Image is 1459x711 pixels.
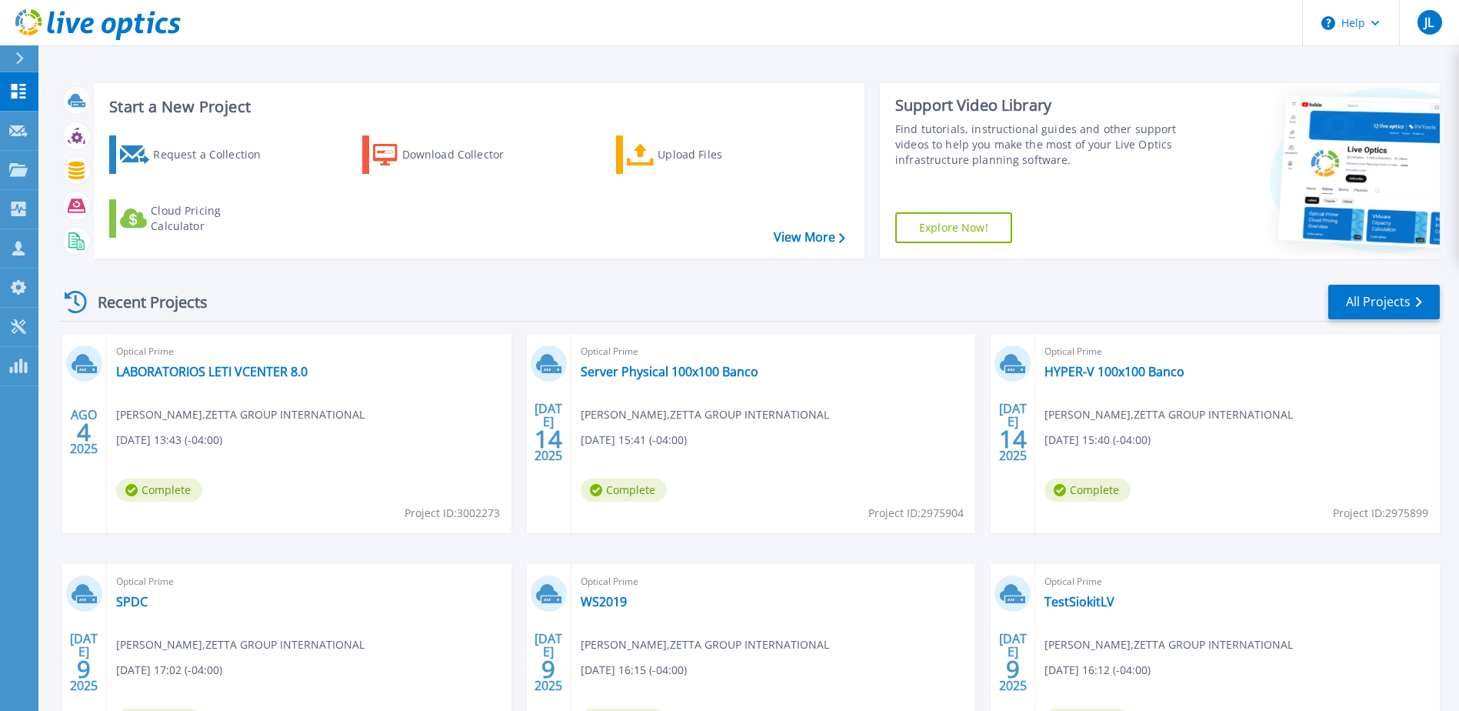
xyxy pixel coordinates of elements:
span: Project ID: 2975904 [868,505,964,522]
span: Optical Prime [581,343,967,360]
a: LABORATORIOS LETI VCENTER 8.0 [116,364,308,379]
span: [PERSON_NAME] , ZETTA GROUP INTERNATIONAL [581,636,829,653]
a: SPDC [116,594,148,609]
div: Upload Files [658,139,781,170]
span: Complete [116,479,202,502]
span: [PERSON_NAME] , ZETTA GROUP INTERNATIONAL [116,636,365,653]
span: [DATE] 17:02 (-04:00) [116,662,222,679]
div: [DATE] 2025 [534,634,563,690]
span: 9 [77,663,91,676]
span: JL [1424,16,1434,28]
a: WS2019 [581,594,627,609]
span: 4 [77,426,91,439]
span: Optical Prime [581,573,967,590]
div: [DATE] 2025 [534,404,563,460]
div: Cloud Pricing Calculator [151,203,274,234]
div: [DATE] 2025 [69,634,98,690]
span: Complete [581,479,667,502]
span: [DATE] 15:41 (-04:00) [581,432,687,449]
div: [DATE] 2025 [998,634,1028,690]
span: [PERSON_NAME] , ZETTA GROUP INTERNATIONAL [1044,636,1293,653]
div: AGO 2025 [69,404,98,460]
div: Recent Projects [59,283,228,321]
span: 9 [541,663,555,676]
span: Optical Prime [1044,343,1431,360]
a: Cloud Pricing Calculator [109,199,281,238]
span: 9 [1006,663,1020,676]
span: [PERSON_NAME] , ZETTA GROUP INTERNATIONAL [116,406,365,423]
span: Project ID: 2975899 [1333,505,1428,522]
a: TestSiokitLV [1044,594,1114,609]
span: Optical Prime [116,573,502,590]
span: Optical Prime [1044,573,1431,590]
span: [PERSON_NAME] , ZETTA GROUP INTERNATIONAL [581,406,829,423]
div: Find tutorials, instructional guides and other support videos to help you make the most of your L... [895,122,1181,168]
span: Project ID: 3002273 [405,505,500,522]
span: [DATE] 16:12 (-04:00) [1044,662,1151,679]
div: Download Collector [402,139,525,170]
span: [DATE] 13:43 (-04:00) [116,432,222,449]
a: HYPER-V 100x100 Banco [1044,364,1184,379]
span: Complete [1044,479,1131,502]
span: [PERSON_NAME] , ZETTA GROUP INTERNATIONAL [1044,406,1293,423]
span: 14 [535,432,562,446]
a: Server Physical 100x100 Banco [581,364,758,379]
div: Request a Collection [153,139,276,170]
a: Download Collector [362,135,534,174]
span: [DATE] 15:40 (-04:00) [1044,432,1151,449]
a: Request a Collection [109,135,281,174]
a: View More [774,230,845,245]
span: 14 [999,432,1027,446]
div: Support Video Library [895,95,1181,115]
span: [DATE] 16:15 (-04:00) [581,662,687,679]
span: Optical Prime [116,343,502,360]
a: Upload Files [616,135,788,174]
a: All Projects [1328,285,1440,319]
div: [DATE] 2025 [998,404,1028,460]
a: Explore Now! [895,212,1012,243]
h3: Start a New Project [109,98,844,115]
